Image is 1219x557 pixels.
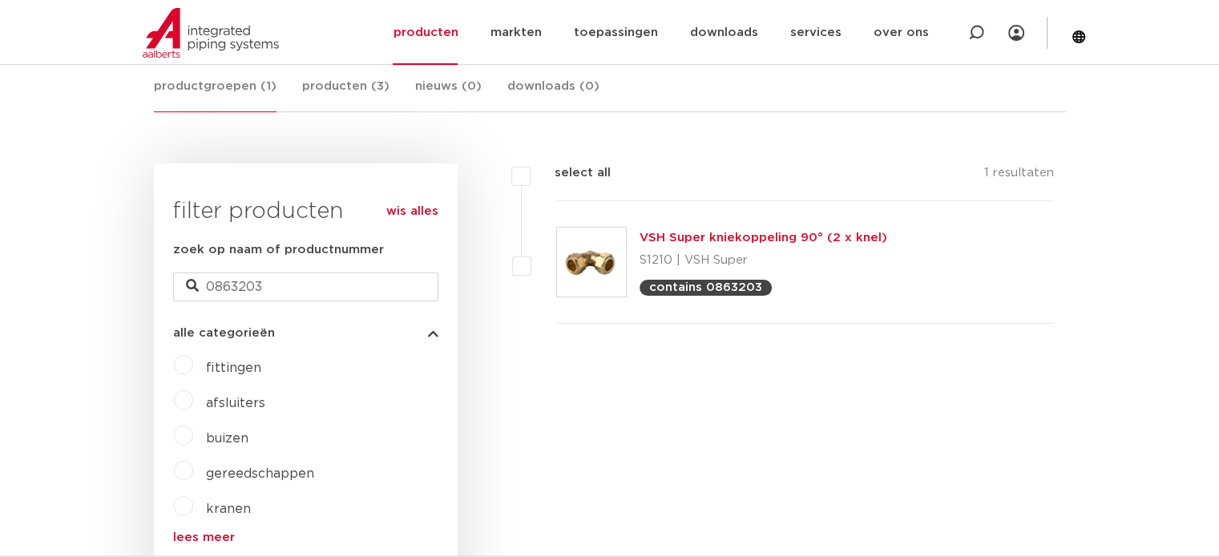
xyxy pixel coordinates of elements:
[507,77,599,111] a: downloads (0)
[206,503,251,515] a: kranen
[173,272,438,301] input: zoeken
[302,77,390,111] a: producten (3)
[386,202,438,221] a: wis alles
[173,531,438,543] a: lees meer
[173,240,384,260] label: zoek op naam of productnummer
[640,248,887,273] p: S1210 | VSH Super
[154,77,276,112] a: productgroepen (1)
[557,228,626,297] img: Thumbnail for VSH Super kniekoppeling 90° (2 x knel)
[173,327,275,339] span: alle categorieën
[649,281,762,293] p: contains 0863203
[206,361,261,374] a: fittingen
[531,163,611,183] label: select all
[173,327,438,339] button: alle categorieën
[415,77,482,111] a: nieuws (0)
[983,163,1053,188] p: 1 resultaten
[206,467,314,480] a: gereedschappen
[206,432,248,445] a: buizen
[173,196,438,228] h3: filter producten
[206,397,265,410] a: afsluiters
[640,232,887,244] a: VSH Super kniekoppeling 90° (2 x knel)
